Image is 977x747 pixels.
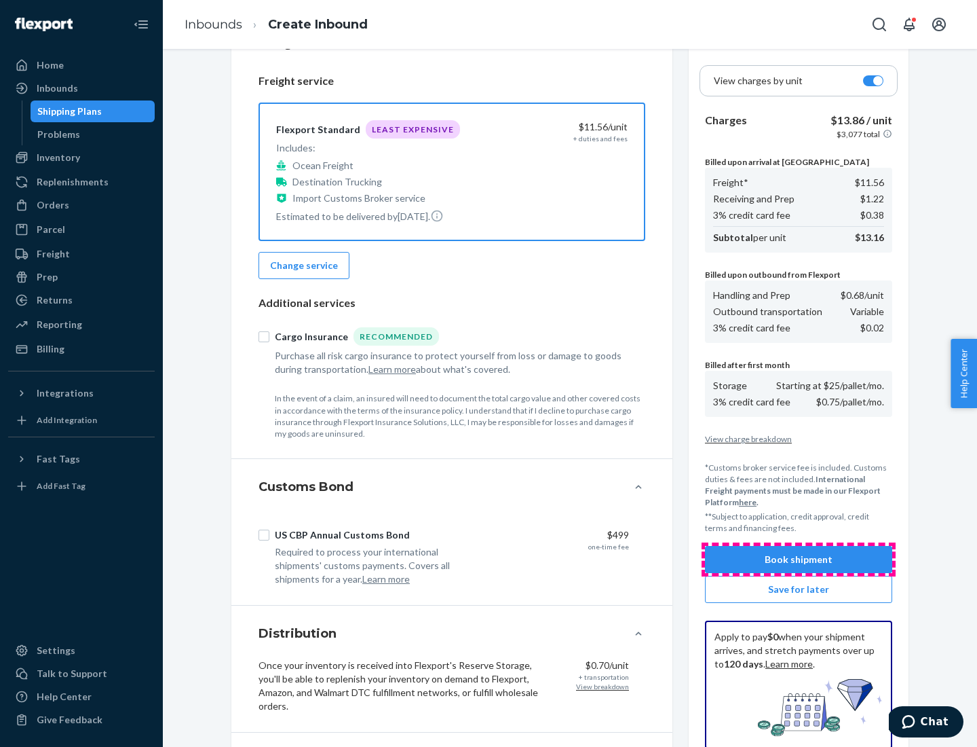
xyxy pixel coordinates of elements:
[37,452,80,466] div: Fast Tags
[8,686,155,708] a: Help Center
[258,252,349,279] button: Change service
[31,101,155,122] a: Shipping Plans
[8,314,155,335] a: Reporting
[8,171,155,193] a: Replenishments
[258,478,353,496] h4: Customs Bond
[860,321,884,335] p: $0.02
[37,151,80,164] div: Inventory
[8,448,155,470] button: Fast Tags
[8,77,155,99] a: Inbounds
[258,331,269,342] input: Cargo InsuranceRecommended
[185,17,242,32] a: Inbounds
[951,339,977,408] button: Help Center
[573,134,628,143] div: + duties and fees
[713,395,790,409] p: 3% credit card fee
[860,192,884,206] p: $1.22
[37,667,107,680] div: Talk to Support
[713,208,790,222] p: 3% credit card fee
[292,192,425,205] p: Import Customs Broker service
[705,511,892,534] p: **Subject to application, credit approval, credit terms and financing fees.
[8,266,155,288] a: Prep
[724,658,763,670] b: 120 days
[855,231,884,244] p: $13.16
[37,58,64,72] div: Home
[37,105,102,118] div: Shipping Plans
[714,74,803,88] p: View charges by unit
[276,141,460,155] p: Includes:
[37,690,92,704] div: Help Center
[705,269,892,280] p: Billed upon outbound from Flexport
[816,395,884,409] p: $0.75/pallet/mo.
[8,54,155,76] a: Home
[275,330,348,344] div: Cargo Insurance
[705,474,881,507] b: International Freight payments must be made in our Flexport Platform .
[368,363,416,376] button: Learn more
[353,327,439,346] div: Recommended
[15,18,73,31] img: Flexport logo
[268,17,368,32] a: Create Inbound
[713,289,790,302] p: Handling and Prep
[925,11,953,38] button: Open account menu
[713,305,822,318] p: Outbound transportation
[739,497,756,507] a: here
[767,631,778,642] b: $0
[37,342,64,356] div: Billing
[37,247,70,261] div: Freight
[576,682,629,691] button: View breakdown
[837,128,880,140] p: $3,077 total
[776,379,884,393] p: Starting at $25/pallet/mo.
[275,528,410,542] div: US CBP Annual Customs Bond
[713,379,747,393] p: Storage
[37,270,58,284] div: Prep
[488,528,629,542] div: $499
[860,208,884,222] p: $0.38
[8,663,155,685] button: Talk to Support
[31,124,155,145] a: Problems
[258,530,269,541] input: US CBP Annual Customs Bond
[8,219,155,240] a: Parcel
[713,192,794,206] p: Receiving and Prep
[896,11,923,38] button: Open notifications
[37,386,94,400] div: Integrations
[8,382,155,404] button: Integrations
[8,194,155,216] a: Orders
[37,128,80,141] div: Problems
[8,409,155,431] a: Add Integration
[37,480,85,492] div: Add Fast Tag
[713,231,786,244] p: per unit
[705,433,892,445] button: View charge breakdown
[37,414,97,426] div: Add Integration
[275,545,477,586] div: Required to process your international shipments' customs payments. Covers all shipments for a year.
[841,289,884,302] p: $0.68 /unit
[276,209,460,223] p: Estimated to be delivered by [DATE] .
[713,176,748,189] p: Freight*
[705,462,892,509] p: *Customs broker service fee is included. Customs duties & fees are not included.
[37,175,109,189] div: Replenishments
[258,295,645,311] p: Additional services
[850,305,884,318] p: Variable
[713,321,790,335] p: 3% credit card fee
[705,113,747,126] b: Charges
[866,11,893,38] button: Open Search Box
[362,572,410,586] button: Learn more
[37,318,82,331] div: Reporting
[8,640,155,661] a: Settings
[889,706,963,740] iframe: Opens a widget where you can chat to one of our agents
[830,113,892,128] p: $13.86 / unit
[588,542,629,551] div: one-time fee
[586,659,629,672] p: $0.70/unit
[174,5,379,45] ol: breadcrumbs
[713,232,753,243] b: Subtotal
[292,159,353,172] p: Ocean Freight
[705,576,892,603] button: Save for later
[8,709,155,731] button: Give Feedback
[8,243,155,265] a: Freight
[258,73,645,89] p: Freight service
[8,147,155,168] a: Inventory
[855,176,884,189] p: $11.56
[714,630,883,671] p: Apply to pay when your shipment arrives, and stretch payments over up to . .
[292,175,382,189] p: Destination Trucking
